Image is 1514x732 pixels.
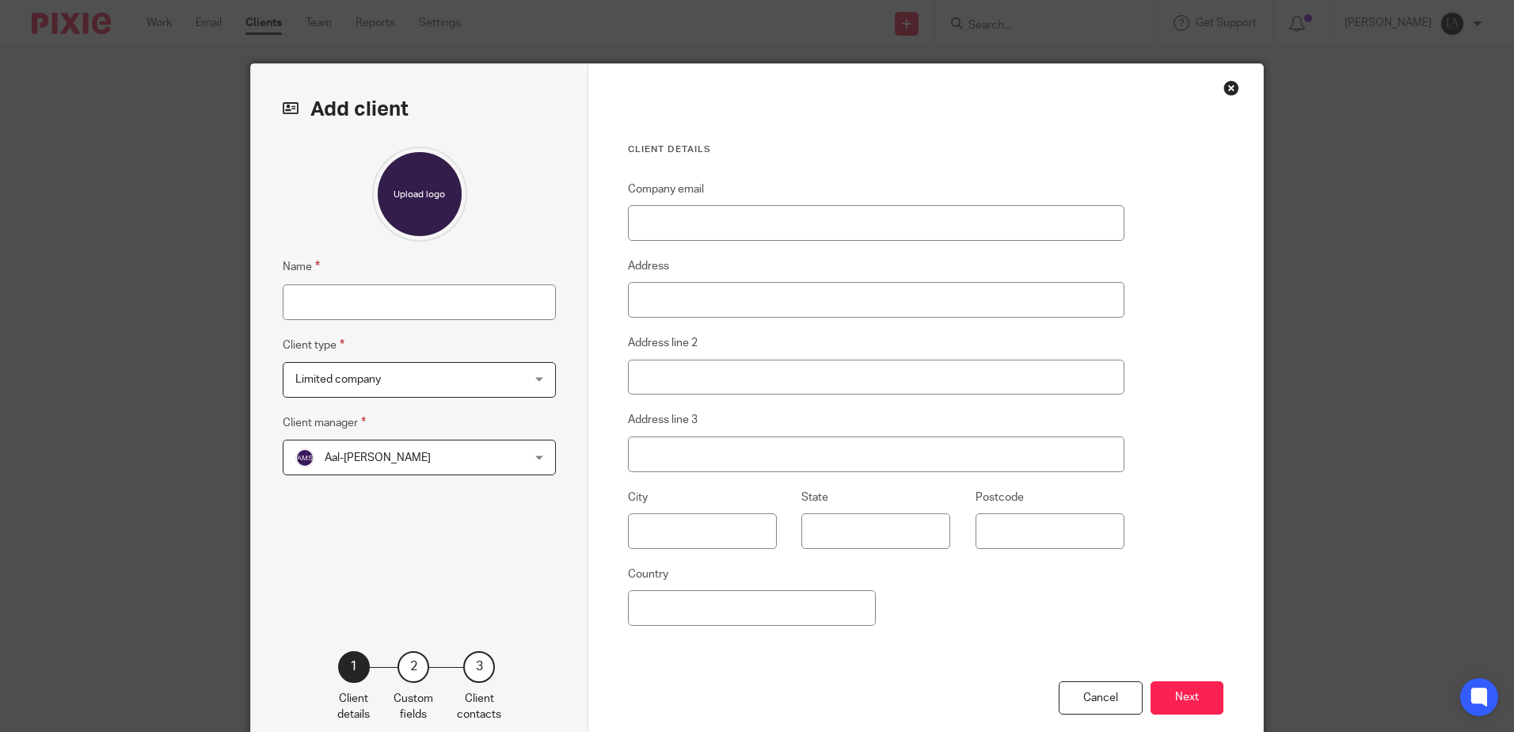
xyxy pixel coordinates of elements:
[463,651,495,683] div: 3
[283,414,366,432] label: Client manager
[295,374,381,385] span: Limited company
[295,448,314,467] img: svg%3E
[628,181,704,197] label: Company email
[801,490,828,505] label: State
[628,566,668,582] label: Country
[1151,681,1223,715] button: Next
[338,651,370,683] div: 1
[628,258,669,274] label: Address
[628,490,648,505] label: City
[457,691,501,723] p: Client contacts
[628,412,698,428] label: Address line 3
[283,96,556,123] h2: Add client
[283,336,344,354] label: Client type
[1223,80,1239,96] div: Close this dialog window
[337,691,370,723] p: Client details
[283,257,320,276] label: Name
[325,452,431,463] span: Aal-[PERSON_NAME]
[628,143,1124,156] h3: Client details
[398,651,429,683] div: 2
[1059,681,1143,715] div: Cancel
[976,490,1024,505] label: Postcode
[628,335,698,351] label: Address line 2
[394,691,433,723] p: Custom fields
